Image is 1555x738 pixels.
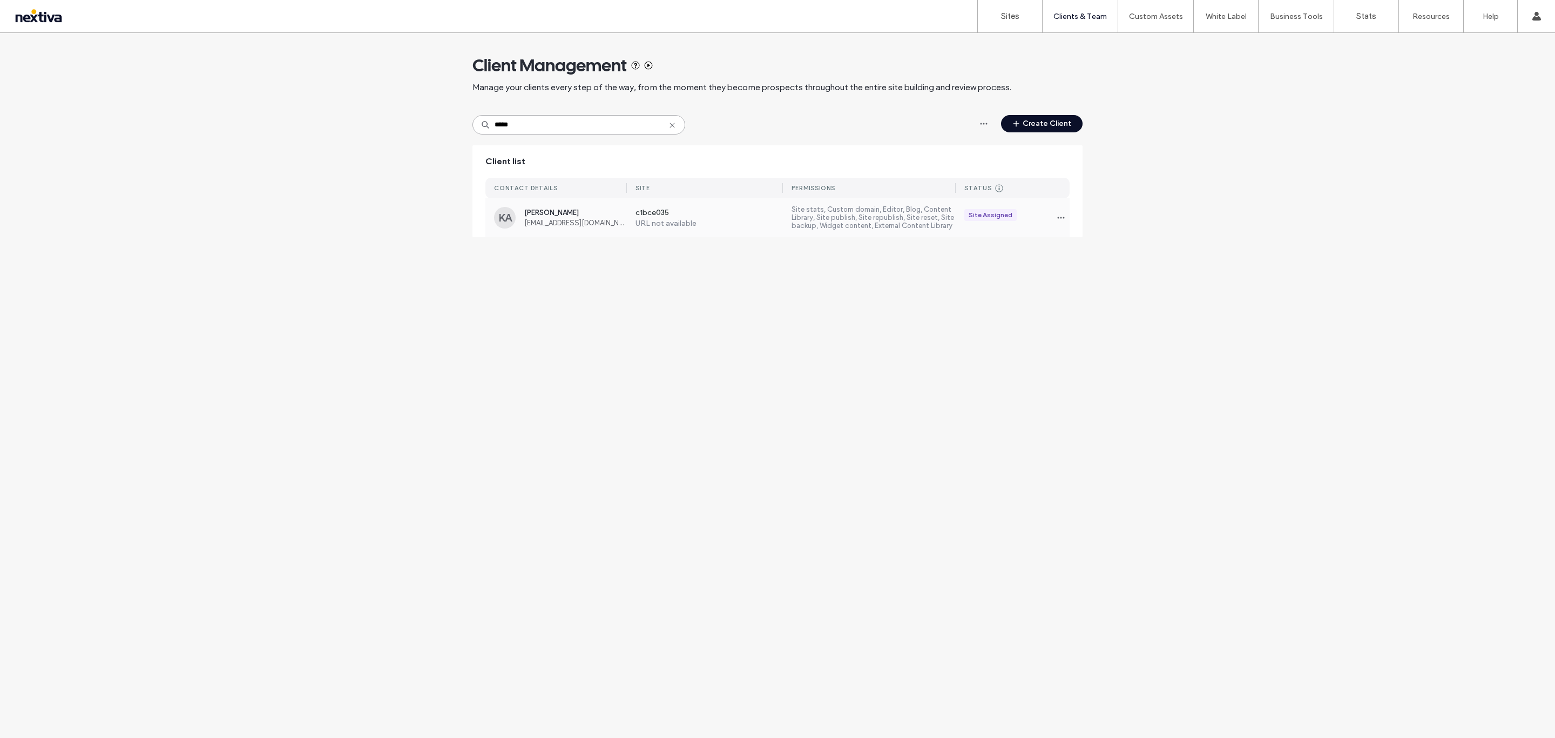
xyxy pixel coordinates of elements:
[964,184,992,192] div: STATUS
[1356,11,1376,21] label: Stats
[494,207,516,229] div: KA
[472,82,1011,93] span: Manage your clients every step of the way, from the moment they become prospects throughout the e...
[1206,12,1247,21] label: White Label
[1412,12,1450,21] label: Resources
[494,184,558,192] div: CONTACT DETAILS
[1129,12,1183,21] label: Custom Assets
[1483,12,1499,21] label: Help
[485,198,1070,237] a: KA[PERSON_NAME][EMAIL_ADDRESS][DOMAIN_NAME]c1bce035URL not availableSite stats, Custom domain, Ed...
[485,156,525,167] span: Client list
[792,184,835,192] div: PERMISSIONS
[1001,115,1083,132] button: Create Client
[472,55,627,76] span: Client Management
[524,209,627,217] span: [PERSON_NAME]
[792,205,956,230] label: Site stats, Custom domain, Editor, Blog, Content Library, Site publish, Site republish, Site rese...
[635,219,783,228] label: URL not available
[524,219,627,227] span: [EMAIL_ADDRESS][DOMAIN_NAME]
[1053,12,1107,21] label: Clients & Team
[969,210,1012,220] div: Site Assigned
[24,8,46,17] span: Help
[635,184,650,192] div: SITE
[1001,11,1019,21] label: Sites
[635,208,783,219] label: c1bce035
[1270,12,1323,21] label: Business Tools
